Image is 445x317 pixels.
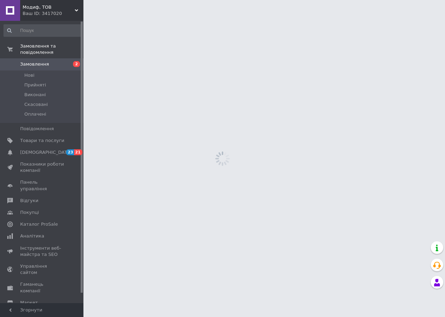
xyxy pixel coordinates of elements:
span: Замовлення [20,61,49,67]
span: Виконані [24,92,46,98]
span: Каталог ProSale [20,221,58,227]
span: Прийняті [24,82,46,88]
span: Інструменти веб-майстра та SEO [20,245,64,258]
span: Модиф, ТОВ [23,4,75,10]
span: Відгуки [20,198,38,204]
span: Гаманець компанії [20,281,64,294]
span: Нові [24,72,34,78]
span: 2 [73,61,80,67]
input: Пошук [3,24,82,37]
span: Маркет [20,300,38,306]
span: Скасовані [24,101,48,108]
span: Замовлення та повідомлення [20,43,83,56]
span: Повідомлення [20,126,54,132]
span: Оплачені [24,111,46,117]
span: Покупці [20,209,39,216]
span: 21 [74,149,82,155]
span: [DEMOGRAPHIC_DATA] [20,149,72,156]
span: Показники роботи компанії [20,161,64,174]
span: Управління сайтом [20,263,64,276]
span: 23 [66,149,74,155]
span: Товари та послуги [20,137,64,144]
span: Панель управління [20,179,64,192]
span: Аналітика [20,233,44,239]
div: Ваш ID: 3417020 [23,10,83,17]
